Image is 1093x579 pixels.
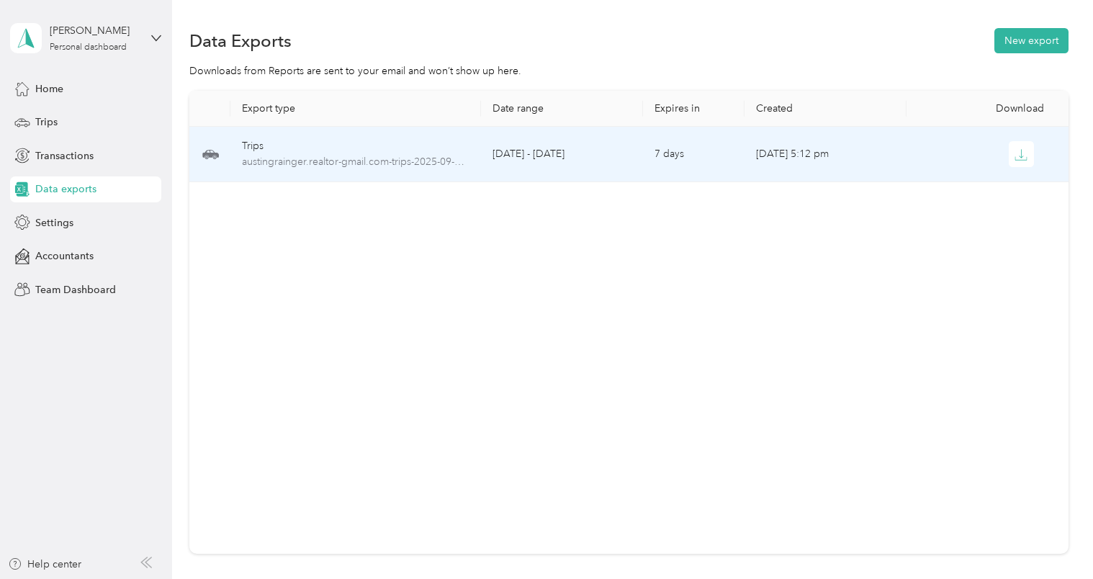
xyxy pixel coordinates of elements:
td: [DATE] 5:12 pm [745,127,907,182]
td: 7 days [643,127,745,182]
h1: Data Exports [189,33,292,48]
span: Transactions [35,148,94,163]
span: Accountants [35,248,94,264]
iframe: Everlance-gr Chat Button Frame [1012,498,1093,579]
span: Trips [35,115,58,130]
div: Download [918,102,1057,115]
span: austingrainger.realtor-gmail.com-trips-2025-09-12-2025-09-30.xlsx [242,154,470,170]
button: New export [994,28,1069,53]
th: Expires in [643,91,745,127]
span: Settings [35,215,73,230]
div: Personal dashboard [50,43,127,52]
th: Date range [481,91,643,127]
span: Data exports [35,181,96,197]
div: Downloads from Reports are sent to your email and won’t show up here. [189,63,1068,78]
div: [PERSON_NAME] [50,23,140,38]
div: Trips [242,138,470,154]
span: Home [35,81,63,96]
th: Created [745,91,907,127]
th: Export type [230,91,482,127]
td: [DATE] - [DATE] [481,127,643,182]
button: Help center [8,557,81,572]
span: Team Dashboard [35,282,116,297]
